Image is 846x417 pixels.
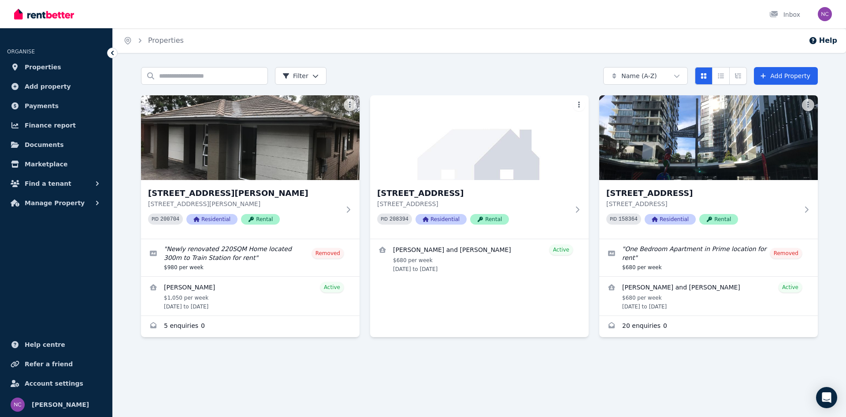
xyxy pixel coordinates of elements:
img: 809C/101 Waterloo Road, Macquarie Park [599,95,818,180]
button: More options [802,99,814,111]
button: Find a tenant [7,175,105,192]
p: [STREET_ADDRESS] [606,199,798,208]
a: View details for Tobias Sveaas and Antonia Cai [370,239,589,278]
a: Enquiries for 12 Harold Ave, Pennant Hills [141,316,360,337]
a: View details for Andrew Urquhart [141,277,360,316]
span: Rental [470,214,509,225]
button: More options [344,99,356,111]
a: 809C/101 Waterloo Road, Macquarie Park[STREET_ADDRESS][STREET_ADDRESS]PID 158364ResidentialRental [599,95,818,239]
div: Open Intercom Messenger [816,387,837,408]
span: Residential [645,214,696,225]
h3: [STREET_ADDRESS] [377,187,569,199]
nav: Breadcrumb [113,28,194,53]
button: Compact list view [712,67,730,85]
span: Add property [25,81,71,92]
span: [PERSON_NAME] [32,399,89,410]
img: 12 Harold Ave, Pennant Hills [141,95,360,180]
a: Payments [7,97,105,115]
p: [STREET_ADDRESS] [377,199,569,208]
span: Properties [25,62,61,72]
img: RentBetter [14,8,74,21]
button: Help [809,35,837,46]
span: Finance report [25,120,76,131]
small: PID [610,217,617,222]
img: Norman Cai [11,398,25,412]
small: PID [381,217,388,222]
p: [STREET_ADDRESS][PERSON_NAME] [148,199,340,208]
a: Help centre [7,336,105,353]
a: Refer a friend [7,355,105,373]
h3: [STREET_ADDRESS][PERSON_NAME] [148,187,340,199]
code: 158364 [619,216,638,222]
a: Properties [7,58,105,76]
button: Expanded list view [729,67,747,85]
div: View options [695,67,747,85]
img: Norman Cai [818,7,832,21]
button: More options [573,99,585,111]
span: Payments [25,101,59,111]
a: Documents [7,136,105,154]
span: ORGANISE [7,49,35,55]
a: Marketplace [7,155,105,173]
div: Inbox [769,10,800,19]
a: 12 Harold Ave, Pennant Hills[STREET_ADDRESS][PERSON_NAME][STREET_ADDRESS][PERSON_NAME]PID 200704R... [141,95,360,239]
a: Properties [148,36,184,45]
a: Edit listing: Newly renovated 220SQM Home located 300m to Train Station for rent [141,239,360,276]
img: 205A/101 Waterloo Road, Macquarie Park [370,95,589,180]
code: 208394 [390,216,408,222]
span: Name (A-Z) [621,71,657,80]
span: Residential [416,214,467,225]
span: Find a tenant [25,178,71,189]
span: Documents [25,139,64,150]
a: Account settings [7,375,105,392]
small: PID [152,217,159,222]
a: Edit listing: One Bedroom Apartment in Prime location for rent [599,239,818,276]
span: Filter [282,71,308,80]
a: Enquiries for 809C/101 Waterloo Road, Macquarie Park [599,316,818,337]
button: Manage Property [7,194,105,212]
a: 205A/101 Waterloo Road, Macquarie Park[STREET_ADDRESS][STREET_ADDRESS]PID 208394ResidentialRental [370,95,589,239]
span: Refer a friend [25,359,73,369]
code: 200704 [160,216,179,222]
a: Finance report [7,116,105,134]
span: Manage Property [25,198,85,208]
span: Account settings [25,378,83,389]
button: Card view [695,67,712,85]
a: Add property [7,78,105,95]
a: Add Property [754,67,818,85]
span: Rental [241,214,280,225]
a: View details for Yizhi Qu and Yuqi Yao [599,277,818,316]
button: Filter [275,67,327,85]
span: Help centre [25,339,65,350]
button: Name (A-Z) [603,67,688,85]
span: Rental [699,214,738,225]
span: Marketplace [25,159,67,169]
span: Residential [186,214,237,225]
h3: [STREET_ADDRESS] [606,187,798,199]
